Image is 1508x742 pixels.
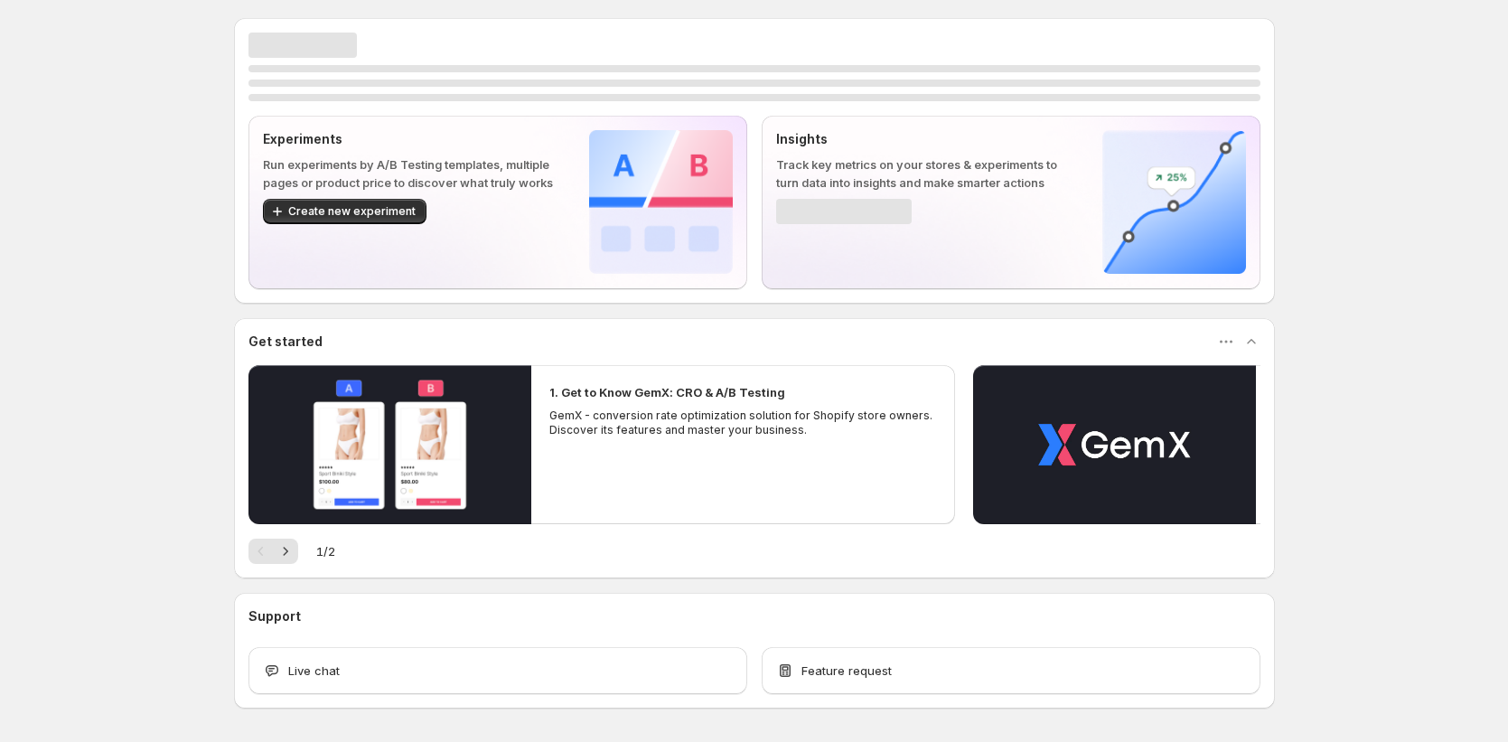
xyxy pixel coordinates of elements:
button: Create new experiment [263,199,426,224]
button: Next [273,539,298,564]
nav: Pagination [248,539,298,564]
p: Run experiments by A/B Testing templates, multiple pages or product price to discover what truly ... [263,155,560,192]
h2: 1. Get to Know GemX: CRO & A/B Testing [549,383,785,401]
p: Track key metrics on your stores & experiments to turn data into insights and make smarter actions [776,155,1073,192]
h3: Support [248,607,301,625]
button: Play video [973,365,1256,524]
span: Live chat [288,662,340,680]
p: Experiments [263,130,560,148]
img: Insights [1102,130,1246,274]
span: 1 / 2 [316,542,335,560]
span: Feature request [801,662,892,680]
p: GemX - conversion rate optimization solution for Shopify store owners. Discover its features and ... [549,409,938,437]
p: Insights [776,130,1073,148]
button: Play video [248,365,531,524]
span: Create new experiment [288,204,416,219]
h3: Get started [248,333,323,351]
img: Experiments [589,130,733,274]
